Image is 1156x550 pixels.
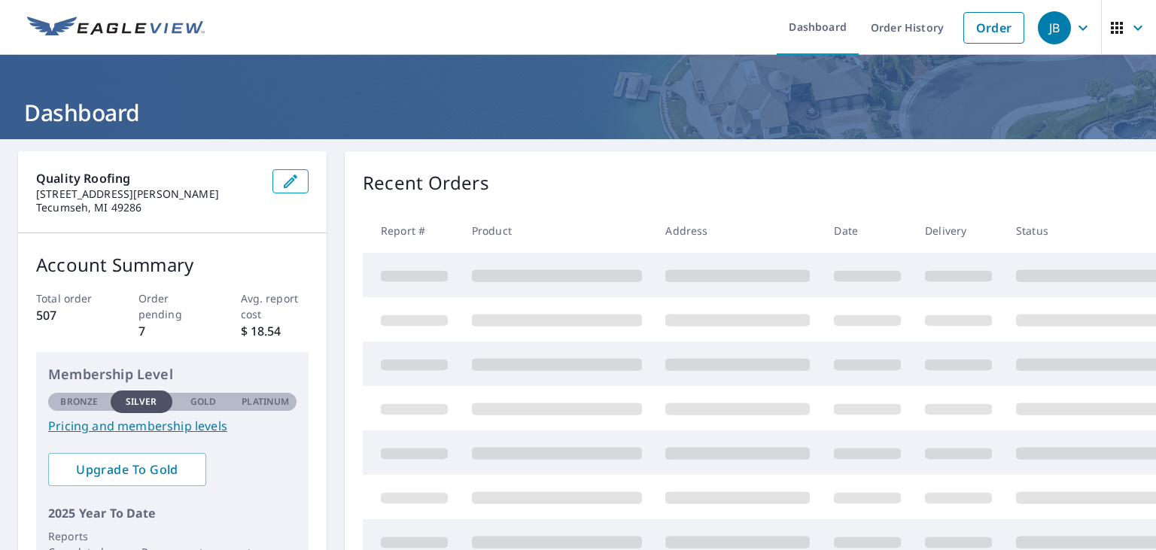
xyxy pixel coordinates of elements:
p: Bronze [60,395,98,409]
th: Product [460,208,654,253]
p: Tecumseh, MI 49286 [36,201,260,214]
img: EV Logo [27,17,205,39]
a: Upgrade To Gold [48,453,206,486]
p: 507 [36,306,105,324]
a: Pricing and membership levels [48,417,297,435]
p: Recent Orders [363,169,489,196]
p: 2025 Year To Date [48,504,297,522]
p: [STREET_ADDRESS][PERSON_NAME] [36,187,260,201]
p: Avg. report cost [241,290,309,322]
p: Account Summary [36,251,309,278]
th: Report # [363,208,460,253]
p: Silver [126,395,157,409]
th: Date [822,208,913,253]
h1: Dashboard [18,97,1138,128]
span: Upgrade To Gold [60,461,194,478]
a: Order [963,12,1024,44]
div: JB [1038,11,1071,44]
p: Total order [36,290,105,306]
p: Membership Level [48,364,297,384]
p: Order pending [138,290,207,322]
p: 7 [138,322,207,340]
p: Quality Roofing [36,169,260,187]
th: Delivery [913,208,1004,253]
th: Address [653,208,822,253]
p: Gold [190,395,216,409]
p: $ 18.54 [241,322,309,340]
p: Platinum [242,395,289,409]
